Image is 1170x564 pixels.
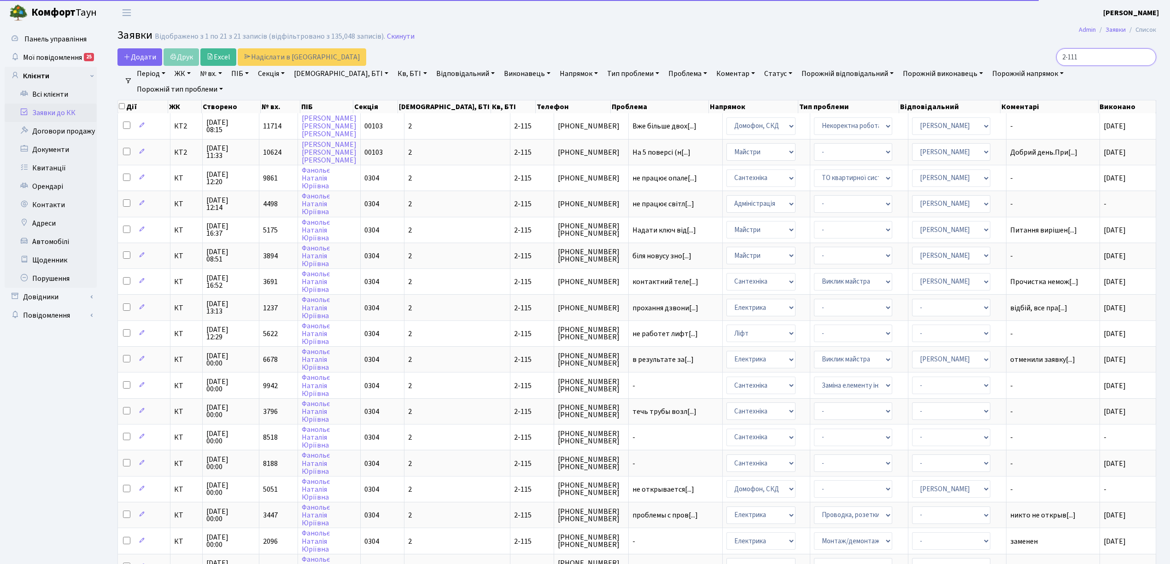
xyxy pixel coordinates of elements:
span: 2-115 [514,510,532,520]
span: [DATE] [1104,225,1126,235]
a: ФанольєНаталіяЮріївна [302,321,330,347]
span: 2-115 [514,484,532,494]
a: Admin [1079,25,1096,35]
span: проблемы с пров[...] [632,510,698,520]
a: Відповідальний [433,66,498,81]
span: КТ [174,512,199,519]
span: [PHONE_NUMBER] [558,278,625,285]
span: [DATE] [1104,251,1126,261]
span: 2 [408,407,412,417]
span: 0304 [364,225,379,235]
span: [PHONE_NUMBER] [558,174,625,182]
a: [DEMOGRAPHIC_DATA], БТІ [290,66,392,81]
span: [DATE] 08:15 [206,119,255,134]
span: КТ [174,460,199,467]
span: 00103 [364,121,383,131]
a: ПІБ [228,66,252,81]
div: 25 [84,53,94,61]
span: [DATE] [1104,381,1126,391]
a: Документи [5,140,97,159]
th: Напрямок [709,100,798,113]
a: Порожній виконавець [899,66,987,81]
nav: breadcrumb [1065,20,1170,40]
a: ФанольєНаталіяЮріївна [302,424,330,450]
span: [PHONE_NUMBER] [PHONE_NUMBER] [558,404,625,419]
span: [DATE] [1104,459,1126,469]
a: ФанольєНаталіяЮріївна [302,529,330,554]
span: 3796 [263,407,278,417]
a: Проблема [665,66,711,81]
span: [PHONE_NUMBER] [PHONE_NUMBER] [558,378,625,393]
b: Комфорт [31,5,76,20]
span: 2 [408,484,412,494]
span: Мої повідомлення [23,52,82,63]
span: - [1010,174,1096,182]
span: 0304 [364,355,379,365]
a: ФанольєНаталіяЮріївна [302,451,330,477]
span: 0304 [364,381,379,391]
span: 0304 [364,251,379,261]
span: [DATE] [1104,303,1126,313]
span: 5051 [263,484,278,494]
span: [PHONE_NUMBER] [PHONE_NUMBER] [558,482,625,496]
a: ЖК [171,66,194,81]
span: 2-115 [514,147,532,157]
span: 9942 [263,381,278,391]
span: [DATE] [1104,407,1126,417]
span: [PHONE_NUMBER] [PHONE_NUMBER] [558,534,625,548]
span: - [1104,484,1106,494]
span: 0304 [364,173,379,183]
span: - [1010,486,1096,493]
a: Автомобілі [5,233,97,251]
span: отменили заявку[...] [1010,355,1075,365]
a: ФанольєНаталіяЮріївна [302,373,330,399]
span: [DATE] [1104,147,1126,157]
a: [PERSON_NAME][PERSON_NAME][PERSON_NAME] [302,140,357,165]
span: КТ2 [174,149,199,156]
th: Секція [353,100,398,113]
span: КТ [174,227,199,234]
a: ФанольєНаталіяЮріївна [302,217,330,243]
span: [PHONE_NUMBER] [558,149,625,156]
th: Створено [202,100,261,113]
span: [PHONE_NUMBER] [PHONE_NUMBER] [558,248,625,263]
a: ФанольєНаталіяЮріївна [302,295,330,321]
span: 0304 [364,277,379,287]
span: Прочистка немож[...] [1010,277,1078,287]
input: Пошук... [1056,48,1156,66]
span: - [632,460,719,467]
span: 0304 [364,329,379,339]
span: [DATE] 00:00 [206,456,255,471]
span: 4498 [263,199,278,209]
span: КТ [174,382,199,390]
span: [PHONE_NUMBER] [PHONE_NUMBER] [558,222,625,237]
span: - [1104,432,1106,442]
span: [DATE] [1104,355,1126,365]
a: Заявки [1106,25,1126,35]
span: 2 [408,381,412,391]
th: Кв, БТІ [491,100,536,113]
a: Секція [254,66,288,81]
span: - [1010,330,1096,337]
a: Період [133,66,169,81]
span: [PHONE_NUMBER] [PHONE_NUMBER] [558,508,625,523]
span: - [1010,434,1096,441]
span: КТ [174,408,199,415]
span: [DATE] 00:00 [206,482,255,496]
span: никто не открыв[...] [1010,510,1076,520]
span: - [1010,382,1096,390]
span: 9861 [263,173,278,183]
a: Панель управління [5,30,97,48]
span: - [632,538,719,545]
span: - [1010,122,1096,130]
button: Переключити навігацію [115,5,138,20]
span: - [1010,200,1096,208]
span: [PHONE_NUMBER] [PHONE_NUMBER] [558,430,625,445]
a: ФанольєНаталіяЮріївна [302,347,330,372]
span: 00103 [364,147,383,157]
span: 3691 [263,277,278,287]
a: Статус [760,66,796,81]
span: Вже більше двох[...] [632,121,696,131]
a: Виконавець [500,66,554,81]
th: Проблема [611,100,709,113]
